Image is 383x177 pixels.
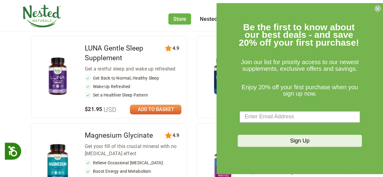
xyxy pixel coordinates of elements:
li: Wake Up Refreshed [85,84,181,90]
a: Nested Rewards [200,16,239,22]
a: LUNA Gentle Sleep Supplement [85,44,143,62]
img: LUNA Melatonin Free Sleep Aid [206,55,239,98]
li: Relieve Occasional [MEDICAL_DATA] [85,160,181,166]
div: Get a restful sleep and wake up refreshed [85,65,181,73]
span: Be the first to know about our best deals - and save 20% off your first purchase! [239,22,359,48]
li: Set a Healthier Sleep Pattern [85,92,181,98]
li: Get Back to Normal, Healthy Sleep [85,75,181,81]
img: Nested Naturals [22,5,61,28]
button: Sign Up [238,135,362,147]
a: Magnesium Glycinate [85,131,153,139]
li: Boost Energy and Metabolism [85,168,181,174]
span: Enjoy 20% off your first purchase when you sign up now. [242,84,358,97]
a: Store [168,13,191,25]
div: Get your fill of this crucial mineral with no [MEDICAL_DATA] effect [85,143,181,157]
span: USD [102,106,116,113]
span: Join our list for priority access to our newest supplements, exclusive offers and savings. [241,59,358,72]
img: LUNA Gentle Sleep Supplement [41,55,74,98]
span: $21.95 [85,106,117,112]
div: FLYOUT Form [216,3,383,174]
button: Close dialog [375,5,381,11]
input: Enter Email Address [239,111,360,123]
